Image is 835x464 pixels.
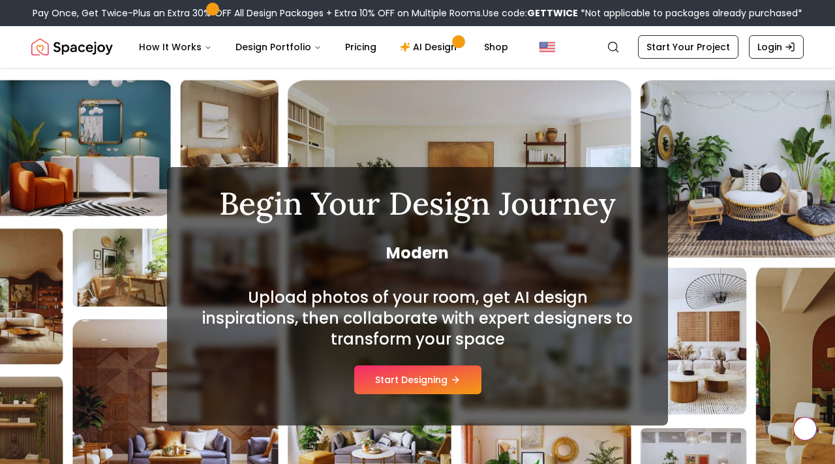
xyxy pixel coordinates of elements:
[129,34,222,60] button: How It Works
[198,188,637,219] h1: Begin Your Design Journey
[225,34,332,60] button: Design Portfolio
[578,7,802,20] span: *Not applicable to packages already purchased*
[31,34,113,60] a: Spacejoy
[198,243,637,264] span: Modern
[389,34,471,60] a: AI Design
[539,39,555,55] img: United States
[129,34,519,60] nav: Main
[31,34,113,60] img: Spacejoy Logo
[749,35,804,59] a: Login
[483,7,578,20] span: Use code:
[527,7,578,20] b: GETTWICE
[638,35,738,59] a: Start Your Project
[474,34,519,60] a: Shop
[31,26,804,68] nav: Global
[335,34,387,60] a: Pricing
[33,7,802,20] div: Pay Once, Get Twice-Plus an Extra 30% OFF All Design Packages + Extra 10% OFF on Multiple Rooms.
[198,287,637,350] h2: Upload photos of your room, get AI design inspirations, then collaborate with expert designers to...
[354,365,481,394] button: Start Designing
